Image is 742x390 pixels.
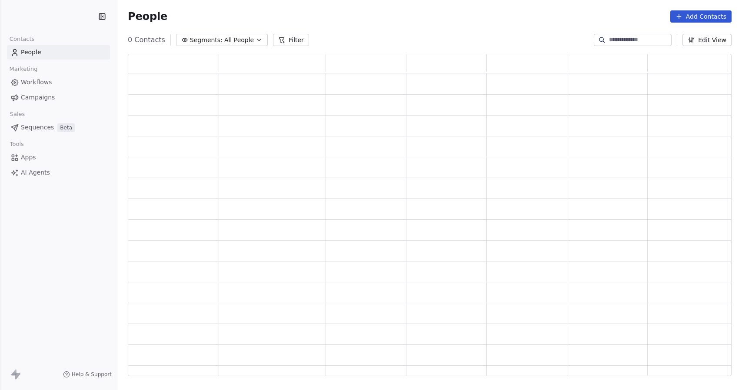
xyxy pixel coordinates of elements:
[21,48,41,57] span: People
[21,78,52,87] span: Workflows
[7,150,110,165] a: Apps
[128,10,167,23] span: People
[7,45,110,59] a: People
[6,138,27,151] span: Tools
[63,371,112,378] a: Help & Support
[21,123,54,132] span: Sequences
[190,36,223,45] span: Segments:
[670,10,732,23] button: Add Contacts
[57,123,75,132] span: Beta
[7,165,110,180] a: AI Agents
[21,153,36,162] span: Apps
[6,33,38,46] span: Contacts
[224,36,254,45] span: All People
[7,120,110,135] a: SequencesBeta
[273,34,309,46] button: Filter
[72,371,112,378] span: Help & Support
[21,168,50,177] span: AI Agents
[7,90,110,105] a: Campaigns
[21,93,55,102] span: Campaigns
[6,63,41,76] span: Marketing
[682,34,732,46] button: Edit View
[6,108,29,121] span: Sales
[7,75,110,89] a: Workflows
[128,35,165,45] span: 0 Contacts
